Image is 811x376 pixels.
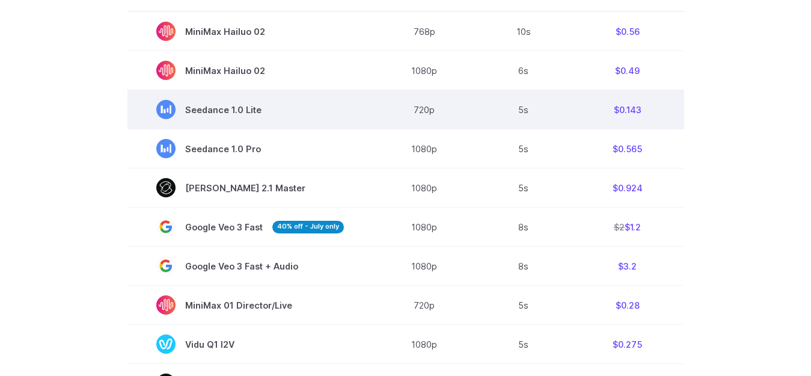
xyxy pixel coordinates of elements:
td: 1080p [373,208,476,247]
td: 5s [476,325,571,364]
span: Seedance 1.0 Lite [156,100,344,119]
td: 6s [476,51,571,90]
td: 5s [476,286,571,325]
span: Seedance 1.0 Pro [156,139,344,158]
td: 1080p [373,51,476,90]
span: MiniMax 01 Director/Live [156,295,344,315]
td: $0.143 [571,90,684,129]
span: Google Veo 3 Fast + Audio [156,256,344,276]
td: 8s [476,247,571,286]
span: MiniMax Hailuo 02 [156,61,344,80]
td: 5s [476,90,571,129]
td: $3.2 [571,247,684,286]
s: $2 [614,222,625,232]
td: 720p [373,286,476,325]
td: $0.56 [571,11,684,51]
td: 1080p [373,168,476,208]
td: 720p [373,90,476,129]
td: 1080p [373,247,476,286]
td: 10s [476,11,571,51]
td: 5s [476,168,571,208]
td: $1.2 [571,208,684,247]
td: $0.565 [571,129,684,168]
span: [PERSON_NAME] 2.1 Master [156,178,344,197]
span: Vidu Q1 I2V [156,334,344,354]
td: $0.275 [571,325,684,364]
td: 1080p [373,325,476,364]
td: 1080p [373,129,476,168]
td: 5s [476,129,571,168]
td: $0.49 [571,51,684,90]
td: $0.28 [571,286,684,325]
span: Google Veo 3 Fast [156,217,344,236]
td: $0.924 [571,168,684,208]
span: MiniMax Hailuo 02 [156,22,344,41]
td: 8s [476,208,571,247]
td: 768p [373,11,476,51]
strong: 40% off - July only [272,221,344,233]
